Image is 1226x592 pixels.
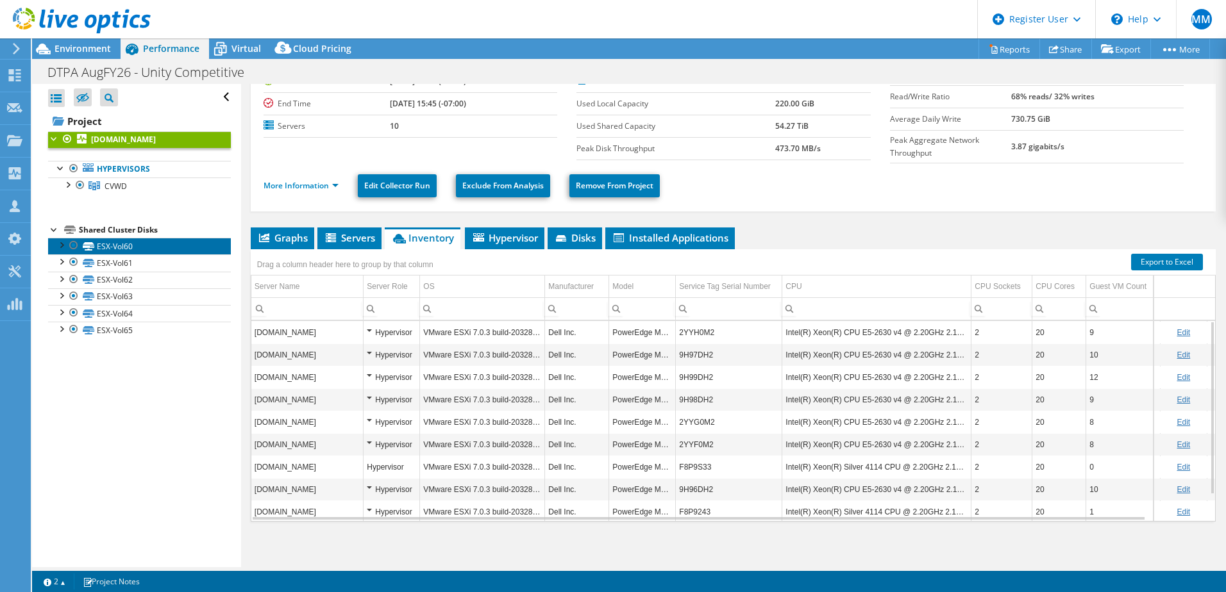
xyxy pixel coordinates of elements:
[1086,321,1161,343] td: Column Guest VM Count, Value 9
[358,174,437,197] a: Edit Collector Run
[367,392,416,407] div: Hypervisor
[1177,328,1190,337] a: Edit
[91,134,156,145] b: [DOMAIN_NAME]
[612,279,634,294] div: Model
[545,478,609,500] td: Column Manufacturer, Value Dell Inc.
[367,370,416,385] div: Hypervisor
[545,366,609,388] td: Column Manufacturer, Value Dell Inc.
[367,504,416,520] div: Hypervisor
[545,321,609,343] td: Column Manufacturer, Value Dell Inc.
[1032,343,1086,366] td: Column CPU Cores, Value 20
[420,456,545,478] td: Column OS, Value VMware ESXi 7.0.3 build-20328353
[609,478,676,500] td: Column Model, Value PowerEdge M630
[545,500,609,523] td: Column Manufacturer, Value Dell Inc.
[48,238,231,254] a: ESX-Vol60
[251,275,364,298] td: Server Name Column
[576,97,775,110] label: Used Local Capacity
[420,478,545,500] td: Column OS, Value VMware ESXi 7.0.3 build-20328353
[48,161,231,177] a: Hypervisors
[1191,9,1212,29] span: MM
[324,231,375,244] span: Servers
[420,411,545,433] td: Column OS, Value VMware ESXi 7.0.3 build-20328353
[971,433,1032,456] td: Column CPU Sockets, Value 2
[48,305,231,322] a: ESX-Vol64
[1032,321,1086,343] td: Column CPU Cores, Value 20
[48,177,231,194] a: CVWD
[264,97,390,110] label: End Time
[676,478,782,500] td: Column Service Tag Serial Number, Value 9H96DH2
[782,297,971,320] td: Column CPU, Filter cell
[254,256,437,274] div: Drag a column header here to group by that column
[420,321,545,343] td: Column OS, Value VMware ESXi 7.0.3 build-20328353
[971,456,1032,478] td: Column CPU Sockets, Value 2
[251,456,364,478] td: Column Server Name, Value cvwdesxi08.administration.com
[971,500,1032,523] td: Column CPU Sockets, Value 2
[782,366,971,388] td: Column CPU, Value Intel(R) Xeon(R) CPU E5-2630 v4 @ 2.20GHz 2.19 GHz
[364,297,420,320] td: Column Server Role, Filter cell
[545,275,609,298] td: Manufacturer Column
[1177,440,1190,449] a: Edit
[782,275,971,298] td: CPU Column
[251,321,364,343] td: Column Server Name, Value cvwdesxi09.administration.com
[782,456,971,478] td: Column CPU, Value Intel(R) Xeon(R) Silver 4114 CPU @ 2.20GHz 2.19 GHz
[420,366,545,388] td: Column OS, Value VMware ESXi 7.0.3 build-20328353
[609,500,676,523] td: Column Model, Value PowerEdge M640
[545,456,609,478] td: Column Manufacturer, Value Dell Inc.
[264,120,390,133] label: Servers
[420,388,545,411] td: Column OS, Value VMware ESXi 7.0.3 build-20328353
[782,388,971,411] td: Column CPU, Value Intel(R) Xeon(R) CPU E5-2630 v4 @ 2.20GHz 2.19 GHz
[609,456,676,478] td: Column Model, Value PowerEdge M640
[890,134,1011,160] label: Peak Aggregate Network Throughput
[545,411,609,433] td: Column Manufacturer, Value Dell Inc.
[251,433,364,456] td: Column Server Name, Value cvwdesxi11.administration.com
[1032,388,1086,411] td: Column CPU Cores, Value 20
[971,275,1032,298] td: CPU Sockets Column
[609,433,676,456] td: Column Model, Value PowerEdge M630
[676,297,782,320] td: Column Service Tag Serial Number, Filter cell
[676,321,782,343] td: Column Service Tag Serial Number, Value 2YYH0M2
[364,388,420,411] td: Column Server Role, Value Hypervisor
[420,297,545,320] td: Column OS, Filter cell
[609,321,676,343] td: Column Model, Value PowerEdge M630
[785,279,802,294] div: CPU
[569,174,660,197] a: Remove From Project
[364,321,420,343] td: Column Server Role, Value Hypervisor
[367,347,416,363] div: Hypervisor
[1089,279,1146,294] div: Guest VM Count
[367,482,416,497] div: Hypervisor
[545,433,609,456] td: Column Manufacturer, Value Dell Inc.
[367,325,416,340] div: Hypervisor
[42,65,264,79] h1: DTPA AugFY26 - Unity Competitive
[364,343,420,366] td: Column Server Role, Value Hypervisor
[364,433,420,456] td: Column Server Role, Value Hypervisor
[79,222,231,238] div: Shared Cluster Disks
[48,272,231,288] a: ESX-Vol62
[390,120,399,131] b: 10
[1032,478,1086,500] td: Column CPU Cores, Value 20
[676,500,782,523] td: Column Service Tag Serial Number, Value F8P9243
[423,279,434,294] div: OS
[390,98,466,109] b: [DATE] 15:45 (-07:00)
[1086,343,1161,366] td: Column Guest VM Count, Value 10
[775,143,821,154] b: 473.70 MB/s
[676,366,782,388] td: Column Service Tag Serial Number, Value 9H99DH2
[420,275,545,298] td: OS Column
[1032,275,1086,298] td: CPU Cores Column
[251,411,364,433] td: Column Server Name, Value cvwdesxi10.administration.com
[676,388,782,411] td: Column Service Tag Serial Number, Value 9H98DH2
[1036,279,1075,294] div: CPU Cores
[576,142,775,155] label: Peak Disk Throughput
[782,500,971,523] td: Column CPU, Value Intel(R) Xeon(R) Silver 4114 CPU @ 2.20GHz 2.19 GHz
[367,415,416,430] div: Hypervisor
[420,500,545,523] td: Column OS, Value VMware ESXi 7.0.3 build-20328353
[105,181,127,192] span: CVWD
[1177,485,1190,494] a: Edit
[548,279,594,294] div: Manufacturer
[782,321,971,343] td: Column CPU, Value Intel(R) Xeon(R) CPU E5-2630 v4 @ 2.20GHz 2.19 GHz
[890,90,1011,103] label: Read/Write Ratio
[775,76,780,86] b: 6
[576,120,775,133] label: Used Shared Capacity
[55,42,111,54] span: Environment
[1177,507,1190,516] a: Edit
[48,288,231,305] a: ESX-Vol63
